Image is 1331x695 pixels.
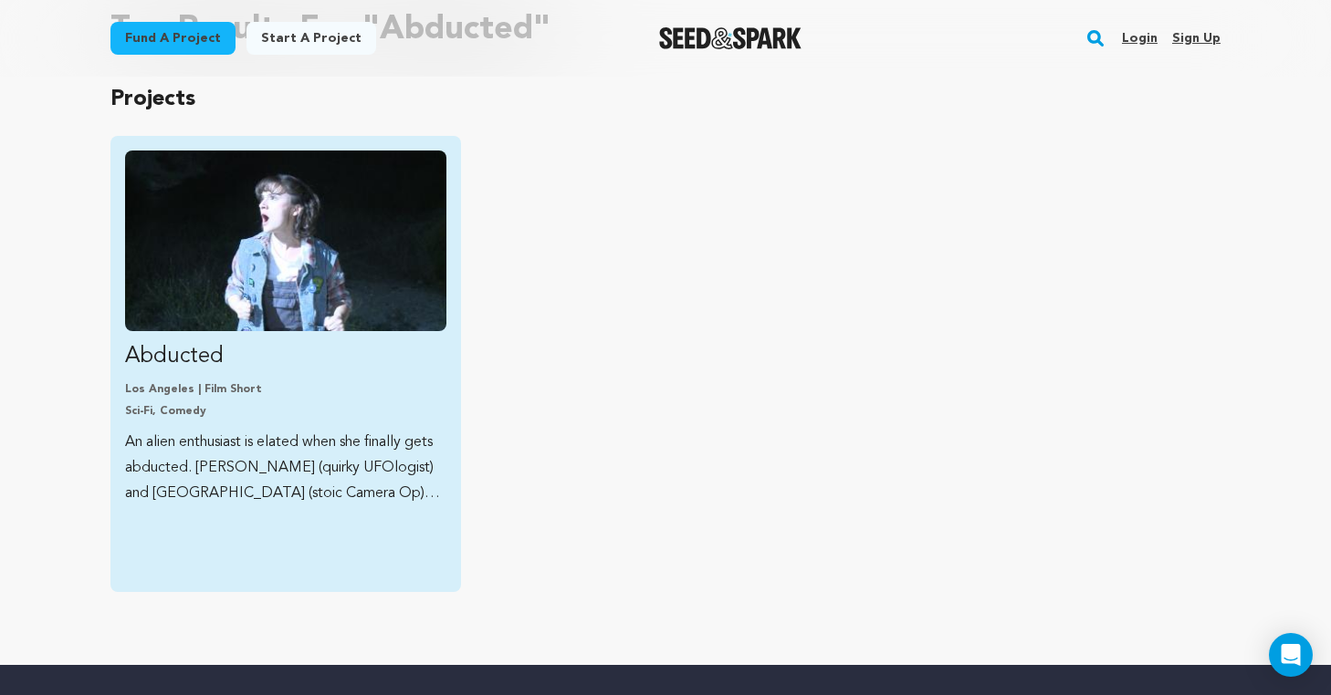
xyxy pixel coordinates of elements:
p: Projects [110,85,1221,114]
a: Sign up [1172,24,1221,53]
a: Start a project [246,22,376,55]
p: Sci-Fi, Comedy [125,404,446,419]
a: Fund Abducted [125,150,446,506]
p: Los Angeles | Film Short [125,382,446,397]
p: An alien enthusiast is elated when she finally gets abducted. [PERSON_NAME] (quirky UFOlogist) an... [125,430,446,506]
a: Seed&Spark Homepage [659,27,802,49]
p: Abducted [125,342,446,371]
a: Login [1122,24,1158,53]
img: Seed&Spark Logo Dark Mode [659,27,802,49]
a: Fund a project [110,22,236,55]
div: Open Intercom Messenger [1269,633,1313,677]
